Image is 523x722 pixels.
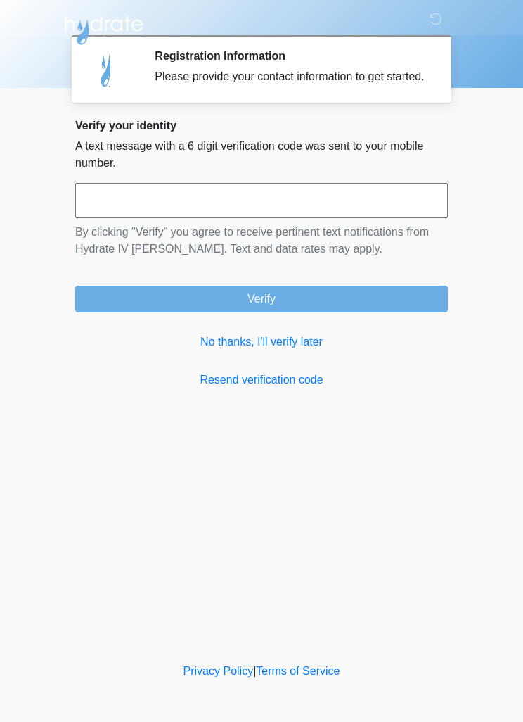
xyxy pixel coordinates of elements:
a: No thanks, I'll verify later [75,334,448,350]
div: Please provide your contact information to get started. [155,68,427,85]
a: Resend verification code [75,372,448,388]
a: Privacy Policy [183,665,254,677]
button: Verify [75,286,448,312]
p: By clicking "Verify" you agree to receive pertinent text notifications from Hydrate IV [PERSON_NA... [75,224,448,258]
p: A text message with a 6 digit verification code was sent to your mobile number. [75,138,448,172]
img: Hydrate IV Bar - Chandler Logo [61,11,146,46]
img: Agent Avatar [86,49,128,91]
h2: Verify your identity [75,119,448,132]
a: Terms of Service [256,665,340,677]
a: | [253,665,256,677]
